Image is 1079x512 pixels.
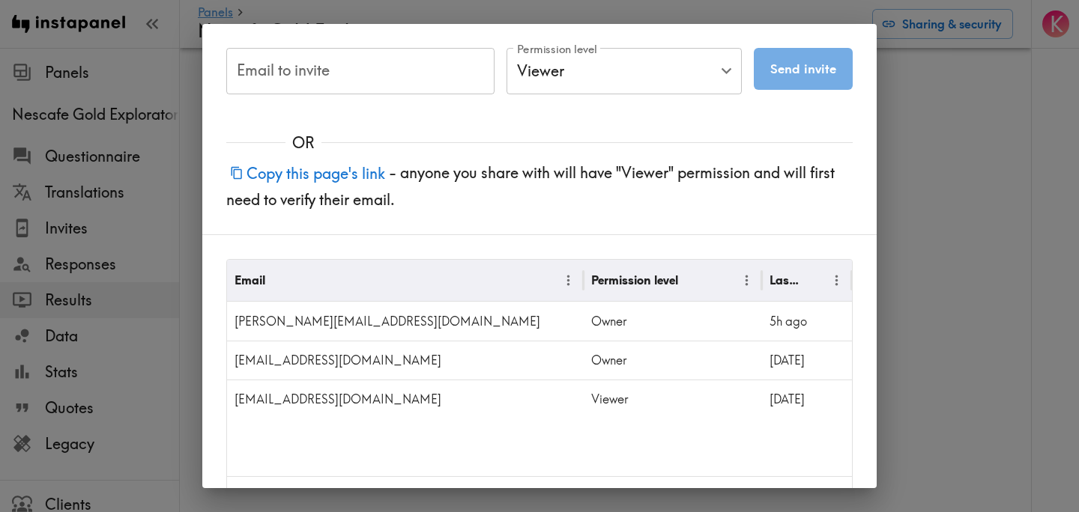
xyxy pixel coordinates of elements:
[803,269,826,292] button: Sort
[770,353,805,368] span: [DATE]
[227,380,584,418] div: alessia.calcabrini@ogilvy.com
[235,272,265,287] div: Email
[754,48,853,90] button: Send invite
[770,314,807,329] span: 5h ago
[770,391,805,406] span: [DATE]
[517,41,597,58] label: Permission level
[507,48,742,94] div: Viewer
[227,302,584,341] div: chau.dang@ogilvy.com
[584,302,762,341] div: Owner
[227,341,584,380] div: jordan.buck@ogilvy.com
[226,157,389,189] button: Copy this page's link
[680,269,703,292] button: Sort
[285,132,321,153] span: OR
[557,269,580,292] button: Menu
[584,341,762,380] div: Owner
[202,153,877,234] div: - anyone you share with will have "Viewer" permission and will first need to verify their email.
[770,272,801,287] div: Last Viewed
[584,380,762,418] div: Viewer
[825,269,848,292] button: Menu
[591,272,678,287] div: Permission level
[267,269,290,292] button: Sort
[735,269,758,292] button: Menu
